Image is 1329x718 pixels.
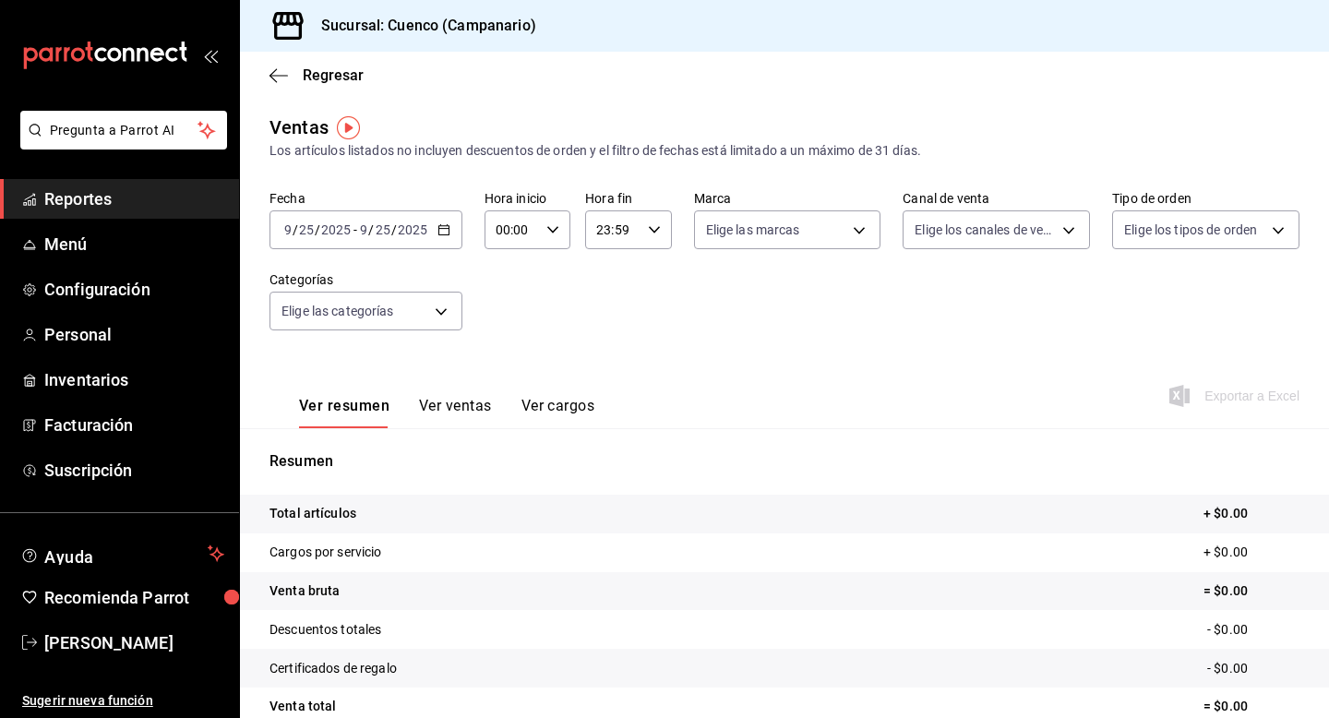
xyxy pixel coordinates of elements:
span: / [368,222,374,237]
p: - $0.00 [1207,659,1299,678]
span: Elige los canales de venta [915,221,1056,239]
button: Ver resumen [299,397,389,428]
p: Descuentos totales [269,620,381,640]
span: / [391,222,397,237]
span: Inventarios [44,367,224,392]
span: Elige los tipos de orden [1124,221,1257,239]
input: -- [283,222,293,237]
label: Tipo de orden [1112,192,1299,205]
input: -- [375,222,391,237]
span: [PERSON_NAME] [44,630,224,655]
h3: Sucursal: Cuenco (Campanario) [306,15,536,37]
p: Venta bruta [269,581,340,601]
span: Elige las categorías [281,302,394,320]
button: Ver cargos [521,397,595,428]
input: -- [359,222,368,237]
span: Reportes [44,186,224,211]
span: Configuración [44,277,224,302]
span: / [315,222,320,237]
label: Fecha [269,192,462,205]
p: + $0.00 [1203,504,1299,523]
label: Categorías [269,273,462,286]
span: Facturación [44,413,224,437]
span: / [293,222,298,237]
span: Sugerir nueva función [22,691,224,711]
span: - [353,222,357,237]
p: Cargos por servicio [269,543,382,562]
span: Suscripción [44,458,224,483]
span: Pregunta a Parrot AI [50,121,198,140]
button: open_drawer_menu [203,48,218,63]
span: Menú [44,232,224,257]
p: = $0.00 [1203,581,1299,601]
span: Recomienda Parrot [44,585,224,610]
span: Regresar [303,66,364,84]
p: Total artículos [269,504,356,523]
label: Marca [694,192,881,205]
label: Hora fin [585,192,671,205]
p: - $0.00 [1207,620,1299,640]
div: navigation tabs [299,397,594,428]
span: Elige las marcas [706,221,800,239]
p: Venta total [269,697,336,716]
input: ---- [397,222,428,237]
div: Los artículos listados no incluyen descuentos de orden y el filtro de fechas está limitado a un m... [269,141,1299,161]
span: Ayuda [44,543,200,565]
label: Canal de venta [903,192,1090,205]
span: Personal [44,322,224,347]
p: Resumen [269,450,1299,473]
input: ---- [320,222,352,237]
p: Certificados de regalo [269,659,397,678]
button: Ver ventas [419,397,492,428]
label: Hora inicio [485,192,570,205]
a: Pregunta a Parrot AI [13,134,227,153]
div: Ventas [269,114,329,141]
button: Pregunta a Parrot AI [20,111,227,150]
img: Tooltip marker [337,116,360,139]
button: Regresar [269,66,364,84]
input: -- [298,222,315,237]
p: = $0.00 [1203,697,1299,716]
p: + $0.00 [1203,543,1299,562]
